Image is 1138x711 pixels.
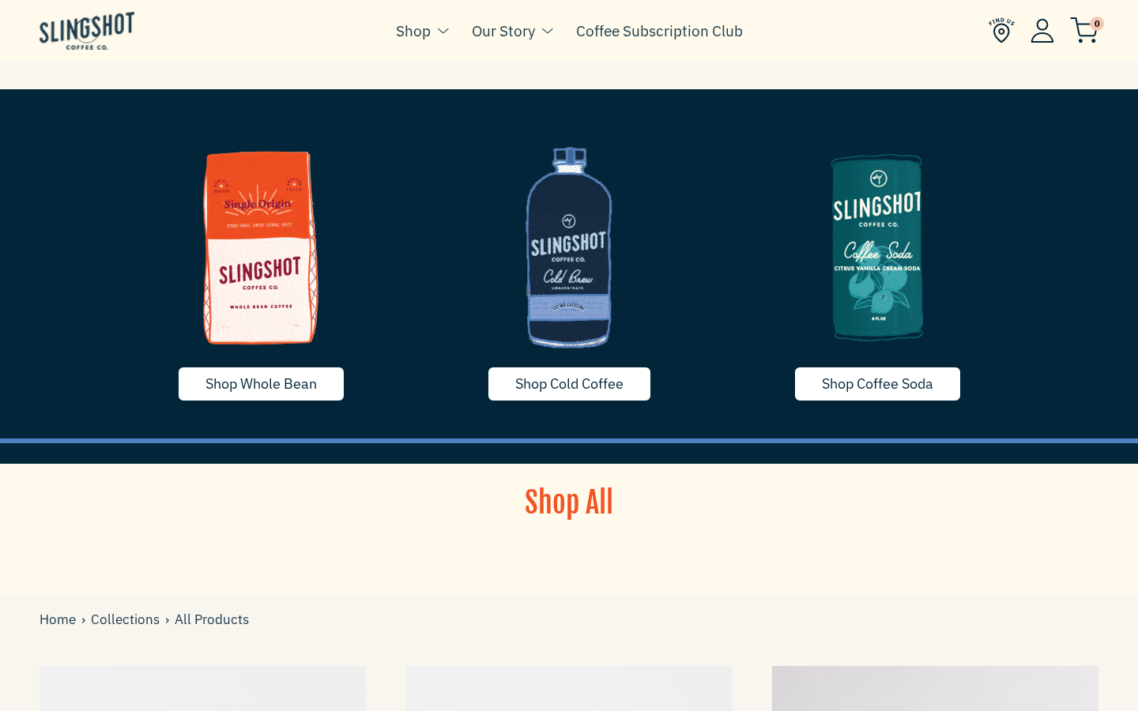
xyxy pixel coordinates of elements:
[81,609,91,630] span: ›
[423,483,715,523] h1: Shop All
[822,374,933,393] span: Shop Coffee Soda
[40,609,249,630] div: All Products
[205,374,317,393] span: Shop Whole Bean
[1031,18,1054,43] img: Account
[1070,17,1098,43] img: cart
[515,374,624,393] span: Shop Cold Coffee
[472,19,535,43] a: Our Story
[119,129,403,366] img: whole-bean-1635790255739_1200x.png
[1090,17,1104,31] span: 0
[1070,21,1098,39] a: 0
[735,129,1019,366] img: image-5-1635790255718_1200x.png
[396,19,431,43] a: Shop
[427,129,711,366] img: coldcoffee-1635629668715_1200x.png
[91,609,165,630] a: Collections
[989,17,1015,43] img: Find Us
[576,19,743,43] a: Coffee Subscription Club
[40,609,81,630] a: Home
[165,609,175,630] span: ›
